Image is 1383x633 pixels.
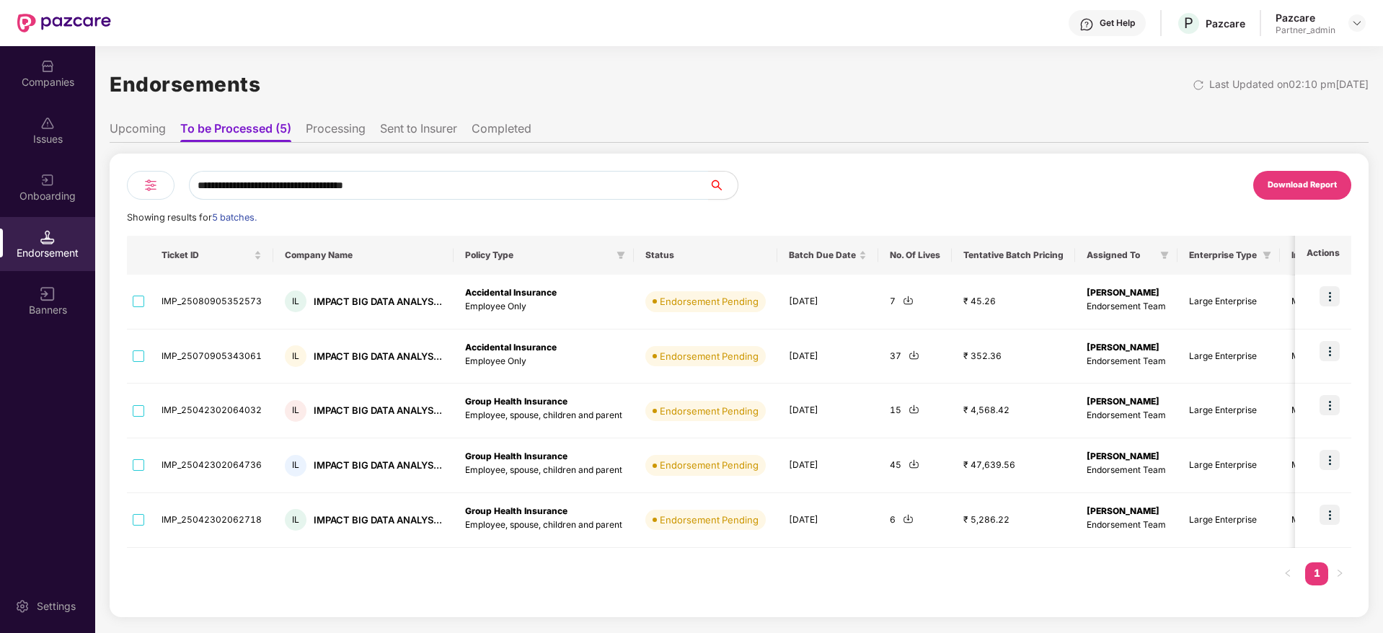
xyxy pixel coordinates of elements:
span: right [1335,569,1344,577]
td: [DATE] [777,493,878,548]
img: svg+xml;base64,PHN2ZyBpZD0iSXNzdWVzX2Rpc2FibGVkIiB4bWxucz0iaHR0cDovL3d3dy53My5vcmcvMjAwMC9zdmciIH... [40,116,55,130]
p: Endorsement Team [1087,300,1166,314]
span: filter [1260,247,1274,264]
b: Accidental Insurance [465,342,557,353]
div: Get Help [1100,17,1135,29]
img: New Pazcare Logo [17,14,111,32]
td: ₹ 47,639.56 [952,438,1075,493]
button: right [1328,562,1351,585]
span: Batch Due Date [789,249,856,261]
div: 7 [890,295,940,309]
li: Previous Page [1276,562,1299,585]
td: Large Enterprise [1177,329,1280,384]
th: No. Of Lives [878,236,952,275]
th: Actions [1295,236,1351,275]
li: To be Processed (5) [180,121,291,142]
img: svg+xml;base64,PHN2ZyBpZD0iRG93bmxvYWQtMjR4MjQiIHhtbG5zPSJodHRwOi8vd3d3LnczLm9yZy8yMDAwL3N2ZyIgd2... [909,350,919,360]
p: Endorsement Team [1087,355,1166,368]
img: icon [1320,341,1340,361]
th: Batch Due Date [777,236,878,275]
p: Endorsement Team [1087,409,1166,422]
img: svg+xml;base64,PHN2ZyBpZD0iRG93bmxvYWQtMjR4MjQiIHhtbG5zPSJodHRwOi8vd3d3LnczLm9yZy8yMDAwL3N2ZyIgd2... [903,295,914,306]
b: [PERSON_NAME] [1087,287,1159,298]
span: Enterprise Type [1189,249,1257,261]
img: svg+xml;base64,PHN2ZyB4bWxucz0iaHR0cDovL3d3dy53My5vcmcvMjAwMC9zdmciIHdpZHRoPSIyNCIgaGVpZ2h0PSIyNC... [142,177,159,194]
img: svg+xml;base64,PHN2ZyBpZD0iRG93bmxvYWQtMjR4MjQiIHhtbG5zPSJodHRwOi8vd3d3LnczLm9yZy8yMDAwL3N2ZyIgd2... [909,404,919,415]
img: svg+xml;base64,PHN2ZyBpZD0iU2V0dGluZy0yMHgyMCIgeG1sbnM9Imh0dHA6Ly93d3cudzMub3JnLzIwMDAvc3ZnIiB3aW... [15,599,30,614]
td: ₹ 352.36 [952,329,1075,384]
img: svg+xml;base64,PHN2ZyBpZD0iUmVsb2FkLTMyeDMyIiB4bWxucz0iaHR0cDovL3d3dy53My5vcmcvMjAwMC9zdmciIHdpZH... [1193,79,1204,91]
div: Settings [32,599,80,614]
div: Pazcare [1206,17,1245,30]
h1: Endorsements [110,68,260,100]
div: 37 [890,350,940,363]
div: IMPACT BIG DATA ANALYS... [314,459,442,472]
td: IMP_25080905352573 [150,275,273,329]
th: Status [634,236,777,275]
span: Assigned To [1087,249,1154,261]
td: ₹ 5,286.22 [952,493,1075,548]
span: search [708,180,738,191]
b: Group Health Insurance [465,396,567,407]
p: Employee Only [465,355,622,368]
span: P [1184,14,1193,32]
td: Large Enterprise [1177,438,1280,493]
img: svg+xml;base64,PHN2ZyB3aWR0aD0iMTYiIGhlaWdodD0iMTYiIHZpZXdCb3g9IjAgMCAxNiAxNiIgZmlsbD0ibm9uZSIgeG... [40,287,55,301]
img: svg+xml;base64,PHN2ZyBpZD0iRG93bmxvYWQtMjR4MjQiIHhtbG5zPSJodHRwOi8vd3d3LnczLm9yZy8yMDAwL3N2ZyIgd2... [909,459,919,469]
div: Endorsement Pending [660,458,759,472]
td: MBHICL [1280,384,1346,438]
img: svg+xml;base64,PHN2ZyB3aWR0aD0iMTQuNSIgaGVpZ2h0PSIxNC41IiB2aWV3Qm94PSIwIDAgMTYgMTYiIGZpbGw9Im5vbm... [40,230,55,244]
img: icon [1320,505,1340,525]
img: icon [1320,395,1340,415]
th: Company Name [273,236,454,275]
td: [DATE] [777,275,878,329]
div: Download Report [1268,179,1337,192]
img: svg+xml;base64,PHN2ZyBpZD0iRG93bmxvYWQtMjR4MjQiIHhtbG5zPSJodHRwOi8vd3d3LnczLm9yZy8yMDAwL3N2ZyIgd2... [903,513,914,524]
p: Employee, spouse, children and parent [465,409,622,422]
td: [DATE] [777,438,878,493]
td: MAGMA [1280,275,1346,329]
div: 6 [890,513,940,527]
td: Large Enterprise [1177,275,1280,329]
b: [PERSON_NAME] [1087,505,1159,516]
div: Endorsement Pending [660,404,759,418]
li: Processing [306,121,366,142]
td: [DATE] [777,384,878,438]
button: left [1276,562,1299,585]
span: filter [1157,247,1172,264]
img: icon [1320,450,1340,470]
div: IL [285,509,306,531]
span: left [1283,569,1292,577]
span: Ticket ID [162,249,251,261]
p: Employee, spouse, children and parent [465,464,622,477]
button: search [708,171,738,200]
td: ₹ 4,568.42 [952,384,1075,438]
div: Pazcare [1276,11,1335,25]
td: MBHICL [1280,438,1346,493]
li: Sent to Insurer [380,121,457,142]
div: Endorsement Pending [660,294,759,309]
a: 1 [1305,562,1328,584]
img: svg+xml;base64,PHN2ZyBpZD0iRHJvcGRvd24tMzJ4MzIiIHhtbG5zPSJodHRwOi8vd3d3LnczLm9yZy8yMDAwL3N2ZyIgd2... [1351,17,1363,29]
span: filter [617,251,625,260]
div: 15 [890,404,940,417]
li: Upcoming [110,121,166,142]
div: Endorsement Pending [660,349,759,363]
td: Large Enterprise [1177,493,1280,548]
div: Last Updated on 02:10 pm[DATE] [1209,76,1369,92]
div: IMPACT BIG DATA ANALYS... [314,404,442,417]
div: IL [285,400,306,422]
b: Group Health Insurance [465,505,567,516]
span: filter [1263,251,1271,260]
span: filter [1160,251,1169,260]
li: Next Page [1328,562,1351,585]
p: Employee, spouse, children and parent [465,518,622,532]
p: Endorsement Team [1087,518,1166,532]
li: 1 [1305,562,1328,585]
div: IMPACT BIG DATA ANALYS... [314,295,442,309]
div: Endorsement Pending [660,513,759,527]
div: IL [285,291,306,312]
img: svg+xml;base64,PHN2ZyBpZD0iSGVscC0zMngzMiIgeG1sbnM9Imh0dHA6Ly93d3cudzMub3JnLzIwMDAvc3ZnIiB3aWR0aD... [1079,17,1094,32]
div: IMPACT BIG DATA ANALYS... [314,513,442,527]
b: [PERSON_NAME] [1087,342,1159,353]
